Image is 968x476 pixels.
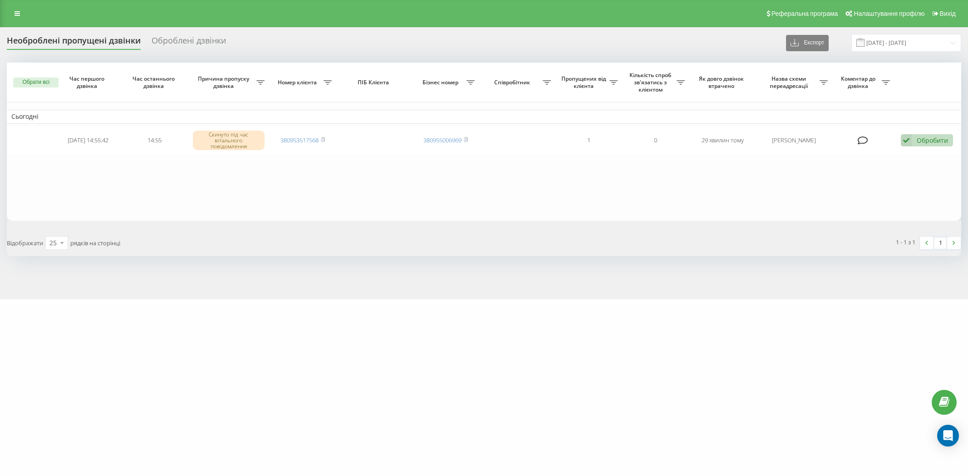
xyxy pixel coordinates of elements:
[934,237,947,249] a: 1
[854,10,924,17] span: Налаштування профілю
[274,79,323,86] span: Номер клієнта
[7,110,961,123] td: Сьогодні
[193,75,257,89] span: Причина пропуску дзвінка
[555,126,622,155] td: 1
[280,136,319,144] a: 380953517568
[152,36,226,50] div: Оброблені дзвінки
[7,239,43,247] span: Відображати
[560,75,609,89] span: Пропущених від клієнта
[484,79,543,86] span: Співробітник
[423,136,462,144] a: 380955006969
[54,126,121,155] td: [DATE] 14:55:42
[193,131,265,151] div: Скинуто під час вітального повідомлення
[896,238,915,247] div: 1 - 1 з 1
[756,126,832,155] td: [PERSON_NAME]
[761,75,820,89] span: Назва схеми переадресації
[622,126,689,155] td: 0
[344,79,404,86] span: ПІБ Клієнта
[70,239,120,247] span: рядків на сторінці
[49,238,57,248] div: 25
[417,79,467,86] span: Бізнес номер
[689,126,756,155] td: 29 хвилин тому
[786,35,829,51] button: Експорт
[937,425,959,447] div: Open Intercom Messenger
[121,126,188,155] td: 14:55
[771,10,838,17] span: Реферальна програма
[13,78,59,87] button: Обрати всі
[129,75,181,89] span: Час останнього дзвінка
[7,36,141,50] div: Необроблені пропущені дзвінки
[697,75,748,89] span: Як довго дзвінок втрачено
[917,136,948,145] div: Обробити
[837,75,882,89] span: Коментар до дзвінка
[62,75,114,89] span: Час першого дзвінка
[940,10,956,17] span: Вихід
[627,72,676,93] span: Кількість спроб зв'язатись з клієнтом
